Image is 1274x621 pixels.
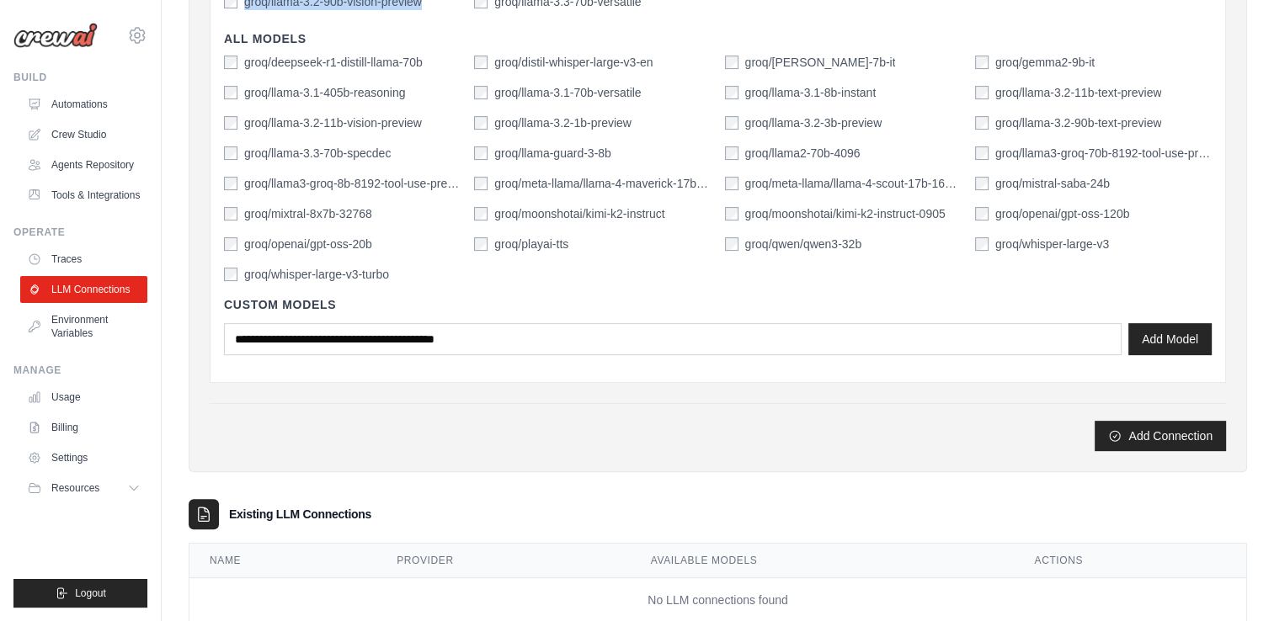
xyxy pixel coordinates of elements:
input: groq/moonshotai/kimi-k2-instruct [474,207,488,220]
th: Available Models [631,544,1015,578]
img: Logo [13,23,98,48]
label: groq/meta-llama/llama-4-maverick-17b-128e-instruct [494,175,711,192]
a: Environment Variables [20,306,147,347]
input: groq/llama-guard-3-8b [474,146,488,160]
input: groq/llama-3.2-3b-preview [725,116,738,130]
h3: Existing LLM Connections [229,506,371,523]
label: groq/mistral-saba-24b [995,175,1110,192]
a: Traces [20,246,147,273]
label: groq/llama3-groq-70b-8192-tool-use-preview [995,145,1212,162]
input: groq/llama-3.2-11b-vision-preview [224,116,237,130]
label: groq/llama-3.1-405b-reasoning [244,84,405,101]
label: groq/gemma2-9b-it [995,54,1095,71]
input: groq/llama-3.2-1b-preview [474,116,488,130]
input: groq/llama2-70b-4096 [725,146,738,160]
label: groq/llama3-groq-8b-8192-tool-use-preview [244,175,461,192]
a: Usage [20,384,147,411]
label: groq/llama-3.2-1b-preview [494,114,632,131]
input: groq/qwen/qwen3-32b [725,237,738,251]
label: groq/llama-3.2-11b-vision-preview [244,114,422,131]
label: groq/llama-3.2-90b-text-preview [995,114,1162,131]
label: groq/moonshotai/kimi-k2-instruct-0905 [745,205,946,222]
label: groq/llama-3.2-11b-text-preview [995,84,1162,101]
a: Tools & Integrations [20,182,147,209]
th: Provider [376,544,631,578]
input: groq/mixtral-8x7b-32768 [224,207,237,220]
div: Operate [13,226,147,239]
h4: All Models [224,30,1212,47]
input: groq/gemma-7b-it [725,56,738,69]
label: groq/llama-3.1-70b-versatile [494,84,641,101]
th: Actions [1014,544,1246,578]
span: Logout [75,586,106,600]
label: groq/llama-guard-3-8b [494,145,611,162]
a: Agents Repository [20,151,147,178]
input: groq/llama3-groq-70b-8192-tool-use-preview [975,146,989,160]
input: groq/meta-llama/llama-4-maverick-17b-128e-instruct [474,177,488,190]
input: groq/whisper-large-v3-turbo [224,268,237,281]
label: groq/qwen/qwen3-32b [745,236,862,252]
input: groq/llama-3.3-70b-specdec [224,146,237,160]
label: groq/openai/gpt-oss-20b [244,236,372,252]
button: Add Model [1128,323,1212,355]
a: LLM Connections [20,276,147,303]
label: groq/distil-whisper-large-v3-en [494,54,653,71]
th: Name [189,544,376,578]
input: groq/llama-3.1-8b-instant [725,86,738,99]
input: groq/openai/gpt-oss-120b [975,207,989,220]
input: groq/deepseek-r1-distill-llama-70b [224,56,237,69]
label: groq/llama-3.1-8b-instant [745,84,877,101]
input: groq/gemma2-9b-it [975,56,989,69]
label: groq/whisper-large-v3-turbo [244,266,389,283]
button: Resources [20,475,147,502]
label: groq/whisper-large-v3 [995,236,1109,252]
input: groq/llama-3.1-70b-versatile [474,86,488,99]
input: groq/whisper-large-v3 [975,237,989,251]
label: groq/moonshotai/kimi-k2-instruct [494,205,664,222]
label: groq/meta-llama/llama-4-scout-17b-16e-instruct [745,175,962,192]
label: groq/llama-3.3-70b-specdec [244,145,391,162]
a: Automations [20,91,147,118]
label: groq/mixtral-8x7b-32768 [244,205,372,222]
input: groq/llama-3.1-405b-reasoning [224,86,237,99]
button: Add Connection [1095,421,1226,451]
input: groq/playai-tts [474,237,488,251]
div: Build [13,71,147,84]
label: groq/openai/gpt-oss-120b [995,205,1130,222]
label: groq/llama2-70b-4096 [745,145,861,162]
input: groq/llama-3.2-11b-text-preview [975,86,989,99]
input: groq/distil-whisper-large-v3-en [474,56,488,69]
input: groq/mistral-saba-24b [975,177,989,190]
input: groq/openai/gpt-oss-20b [224,237,237,251]
button: Logout [13,579,147,608]
label: groq/deepseek-r1-distill-llama-70b [244,54,423,71]
div: Manage [13,364,147,377]
a: Settings [20,444,147,471]
a: Billing [20,414,147,441]
h4: Custom Models [224,296,1212,313]
input: groq/meta-llama/llama-4-scout-17b-16e-instruct [725,177,738,190]
span: Resources [51,481,99,495]
input: groq/llama-3.2-90b-text-preview [975,116,989,130]
label: groq/llama-3.2-3b-preview [745,114,882,131]
label: groq/playai-tts [494,236,568,252]
input: groq/llama3-groq-8b-8192-tool-use-preview [224,177,237,190]
a: Crew Studio [20,121,147,148]
label: groq/gemma-7b-it [745,54,896,71]
input: groq/moonshotai/kimi-k2-instruct-0905 [725,207,738,220]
